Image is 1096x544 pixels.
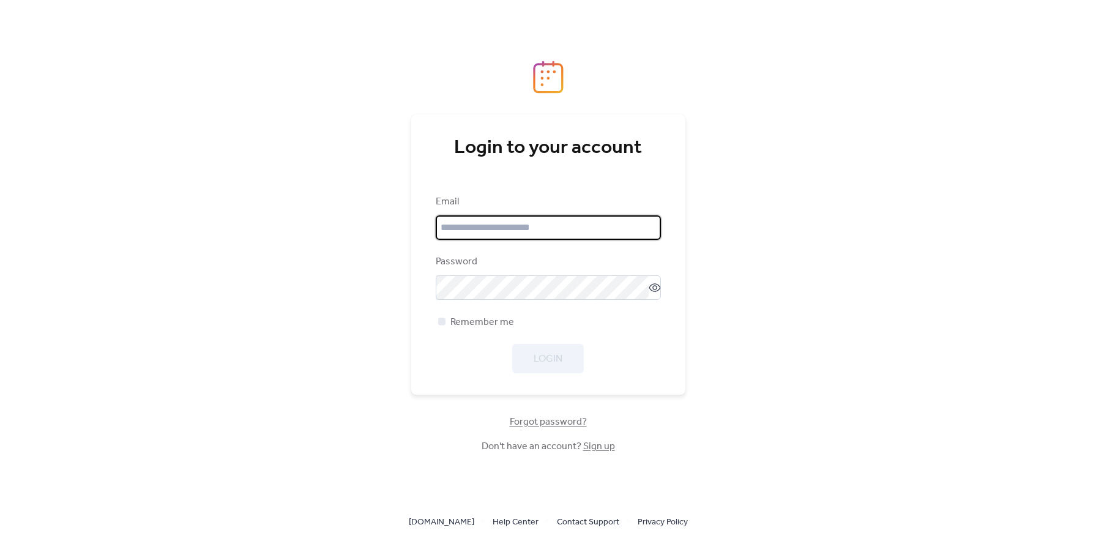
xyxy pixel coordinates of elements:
span: Remember me [450,315,514,330]
span: Contact Support [557,515,619,530]
div: Email [436,195,658,209]
div: Login to your account [436,136,661,160]
a: Sign up [583,437,615,456]
a: Contact Support [557,514,619,529]
span: [DOMAIN_NAME] [409,515,474,530]
img: logo [533,61,564,94]
a: Forgot password? [510,419,587,425]
span: Help Center [493,515,539,530]
a: Privacy Policy [638,514,688,529]
span: Privacy Policy [638,515,688,530]
a: [DOMAIN_NAME] [409,514,474,529]
span: Forgot password? [510,415,587,430]
span: Don't have an account? [482,439,615,454]
a: Help Center [493,514,539,529]
div: Password [436,255,658,269]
